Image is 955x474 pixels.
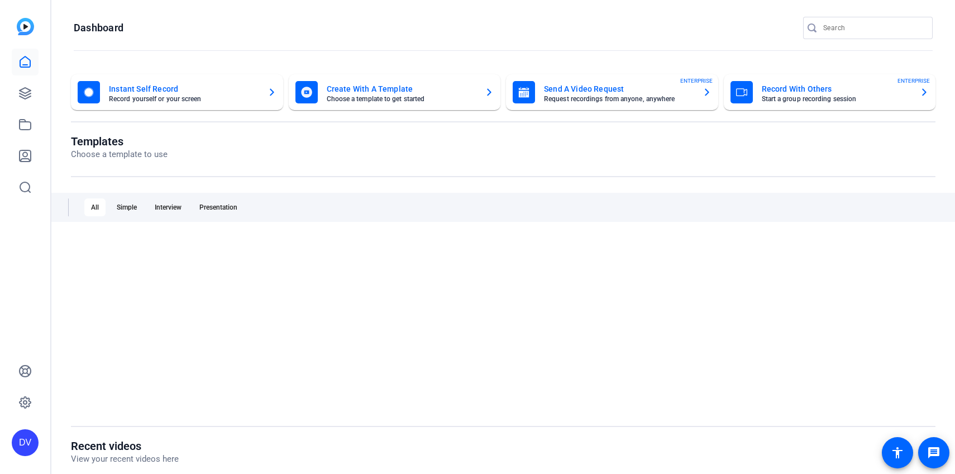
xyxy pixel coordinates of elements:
button: Send A Video RequestRequest recordings from anyone, anywhereENTERPRISE [506,74,718,110]
h1: Dashboard [74,21,123,35]
div: All [84,198,106,216]
img: blue-gradient.svg [17,18,34,35]
div: Interview [148,198,188,216]
span: ENTERPRISE [680,77,713,85]
mat-card-title: Create With A Template [327,82,476,96]
button: Instant Self RecordRecord yourself or your screen [71,74,283,110]
mat-card-title: Record With Others [762,82,911,96]
h1: Recent videos [71,439,179,453]
mat-card-subtitle: Choose a template to get started [327,96,476,102]
p: View your recent videos here [71,453,179,466]
input: Search [823,21,924,35]
mat-card-title: Send A Video Request [544,82,694,96]
mat-card-subtitle: Record yourself or your screen [109,96,259,102]
mat-card-subtitle: Start a group recording session [762,96,911,102]
h1: Templates [71,135,168,148]
button: Create With A TemplateChoose a template to get started [289,74,501,110]
div: DV [12,429,39,456]
mat-icon: message [927,446,940,459]
button: Record With OthersStart a group recording sessionENTERPRISE [724,74,936,110]
p: Choose a template to use [71,148,168,161]
mat-card-subtitle: Request recordings from anyone, anywhere [544,96,694,102]
div: Simple [110,198,144,216]
div: Presentation [193,198,244,216]
span: ENTERPRISE [897,77,930,85]
mat-card-title: Instant Self Record [109,82,259,96]
mat-icon: accessibility [891,446,904,459]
